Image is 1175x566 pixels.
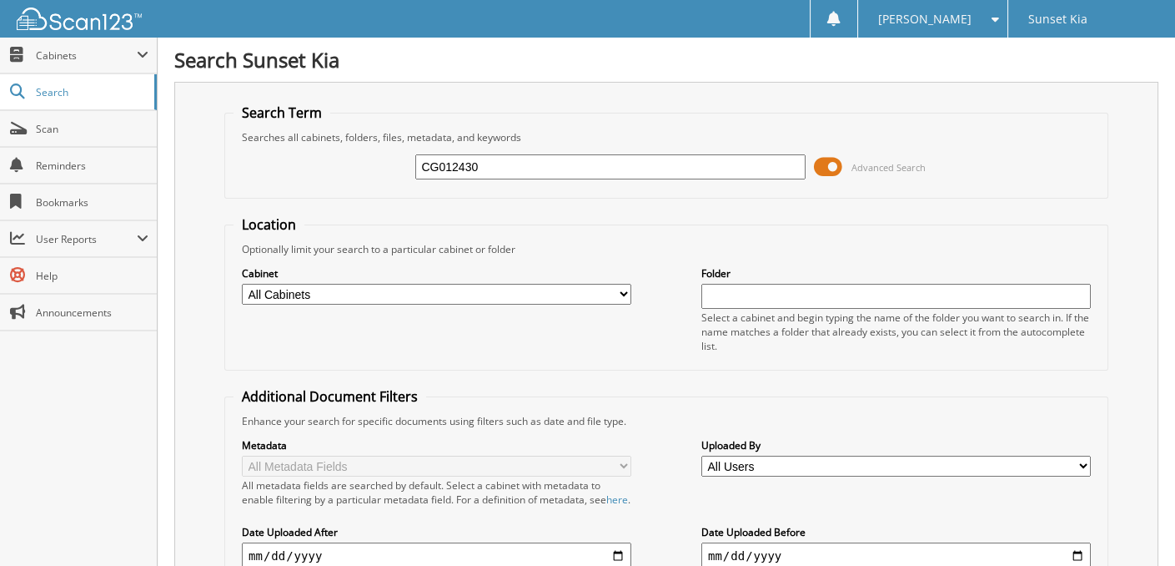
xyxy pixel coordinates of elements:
label: Metadata [242,438,631,452]
span: Scan [36,122,148,136]
span: Help [36,269,148,283]
h1: Search Sunset Kia [174,46,1158,73]
legend: Search Term [233,104,330,122]
span: User Reports [36,232,137,246]
div: All metadata fields are searched by default. Select a cabinet with metadata to enable filtering b... [242,478,631,507]
label: Folder [701,266,1091,280]
span: Advanced Search [851,161,926,174]
div: Searches all cabinets, folders, files, metadata, and keywords [233,130,1099,144]
div: Select a cabinet and begin typing the name of the folder you want to search in. If the name match... [701,311,1091,353]
label: Date Uploaded Before [701,525,1091,539]
legend: Additional Document Filters [233,387,426,406]
span: Announcements [36,306,148,320]
span: Search [36,85,146,99]
label: Date Uploaded After [242,525,631,539]
span: Cabinets [36,48,137,63]
span: Sunset Kia [1028,14,1087,24]
div: Enhance your search for specific documents using filters such as date and file type. [233,414,1099,428]
a: here [606,493,628,507]
img: scan123-logo-white.svg [17,8,142,30]
span: Bookmarks [36,195,148,210]
span: Reminders [36,159,148,173]
div: Optionally limit your search to a particular cabinet or folder [233,242,1099,256]
label: Uploaded By [701,438,1091,452]
legend: Location [233,215,304,234]
label: Cabinet [242,266,631,280]
iframe: Chat Widget [1092,486,1175,566]
span: [PERSON_NAME] [878,14,972,24]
